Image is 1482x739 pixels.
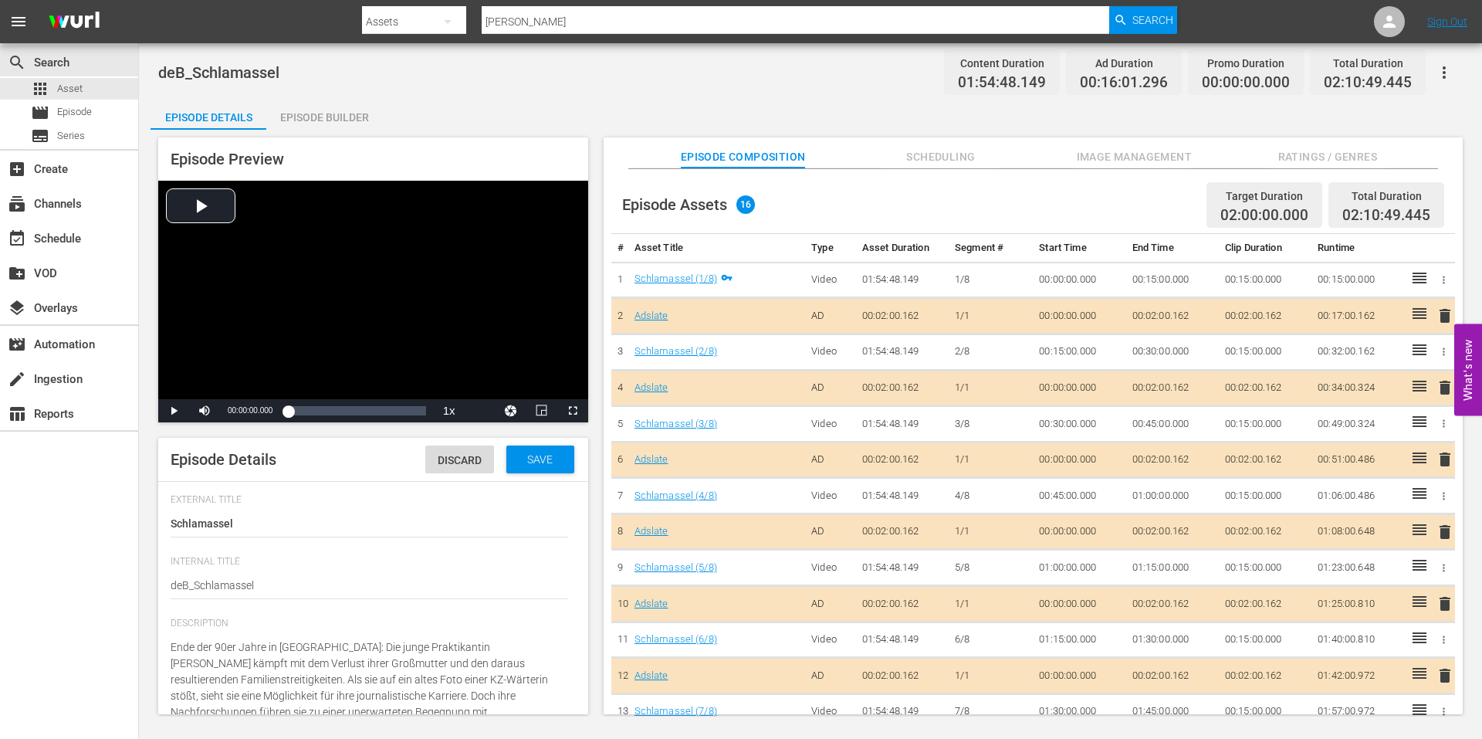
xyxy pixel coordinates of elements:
td: 00:15:00.000 [1219,693,1311,730]
span: External Title [171,494,568,507]
span: Create [8,160,26,178]
a: Adslate [634,598,668,609]
td: 00:02:00.162 [856,658,949,694]
span: Reports [8,405,26,423]
span: 16 [736,195,755,214]
td: 00:17:00.162 [1311,298,1404,334]
td: 00:15:00.000 [1219,550,1311,586]
td: 01:54:48.149 [856,622,949,658]
button: Open Feedback Widget [1454,324,1482,415]
td: 00:51:00.486 [1311,442,1404,478]
td: 01:00:00.000 [1033,550,1125,586]
td: 3/8 [949,406,1033,442]
td: 00:00:00.000 [1033,586,1125,622]
button: Play [158,399,189,422]
button: delete [1436,449,1454,471]
a: Adslate [634,381,668,393]
button: delete [1436,592,1454,615]
span: delete [1436,666,1454,685]
td: Video [805,406,856,442]
span: Episode Details [171,450,276,469]
button: delete [1436,377,1454,399]
button: delete [1436,305,1454,327]
textarea: deB_Schlamassel [171,578,568,596]
td: 00:02:00.162 [1126,658,1219,694]
td: 5/8 [949,550,1033,586]
td: 1/8 [949,262,1033,298]
td: AD [805,658,856,694]
td: 1/1 [949,514,1033,550]
td: 7/8 [949,693,1033,730]
td: AD [805,514,856,550]
img: ans4CAIJ8jUAAAAAAAAAAAAAAAAAAAAAAAAgQb4GAAAAAAAAAAAAAAAAAAAAAAAAJMjXAAAAAAAAAAAAAAAAAAAAAAAAgAT5G... [37,4,111,40]
td: 1/1 [949,298,1033,334]
div: Video Player [158,181,588,422]
td: 00:02:00.162 [1219,298,1311,334]
button: Save [506,446,574,473]
td: AD [805,442,856,478]
td: 01:57:00.972 [1311,693,1404,730]
div: Total Duration [1324,53,1412,74]
span: Episode [57,104,92,120]
td: 00:02:00.162 [1126,298,1219,334]
th: Type [805,234,856,263]
td: 4 [611,370,628,406]
button: delete [1436,664,1454,686]
td: 00:15:00.000 [1126,262,1219,298]
td: 7 [611,478,628,514]
span: Discard [425,454,494,466]
td: 1/1 [949,586,1033,622]
span: Channels [8,195,26,213]
span: 02:10:49.445 [1324,74,1412,92]
button: Search [1109,6,1177,34]
td: 00:02:00.162 [856,298,949,334]
a: Schlamassel (1/8) [634,273,717,284]
td: 11 [611,622,628,658]
td: 12 [611,658,628,694]
td: Video [805,550,856,586]
td: Video [805,262,856,298]
td: 01:06:00.486 [1311,478,1404,514]
td: 13 [611,693,628,730]
td: 00:30:00.000 [1033,406,1125,442]
span: 02:10:49.445 [1342,206,1430,224]
a: Adslate [634,525,668,537]
button: Episode Details [151,99,266,130]
td: 00:30:00.000 [1126,334,1219,370]
td: AD [805,586,856,622]
td: 8 [611,514,628,550]
td: 00:02:00.162 [1219,586,1311,622]
td: 3 [611,334,628,370]
span: delete [1436,450,1454,469]
td: 00:15:00.000 [1033,334,1125,370]
td: Video [805,693,856,730]
th: Asset Title [628,234,806,263]
td: 00:00:00.000 [1033,658,1125,694]
td: 00:32:00.162 [1311,334,1404,370]
div: Content Duration [958,53,1046,74]
td: 9 [611,550,628,586]
a: Schlamassel (6/8) [634,633,717,645]
button: Episode Builder [266,99,382,130]
td: 6/8 [949,622,1033,658]
td: 00:02:00.162 [856,370,949,406]
td: 01:30:00.000 [1033,693,1125,730]
span: Internal Title [171,556,568,568]
td: 00:15:00.000 [1219,406,1311,442]
td: AD [805,370,856,406]
td: 01:54:48.149 [856,406,949,442]
a: Adslate [634,453,668,465]
span: Ingestion [8,370,26,388]
span: 00:00:00.000 [1202,74,1290,92]
td: 01:54:48.149 [856,693,949,730]
button: Fullscreen [557,399,588,422]
div: Target Duration [1220,185,1308,207]
td: 00:02:00.162 [856,586,949,622]
td: 00:02:00.162 [1126,586,1219,622]
td: 01:54:48.149 [856,478,949,514]
th: Asset Duration [856,234,949,263]
div: Episode Details [151,99,266,136]
div: Promo Duration [1202,53,1290,74]
span: menu [9,12,28,31]
th: Clip Duration [1219,234,1311,263]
